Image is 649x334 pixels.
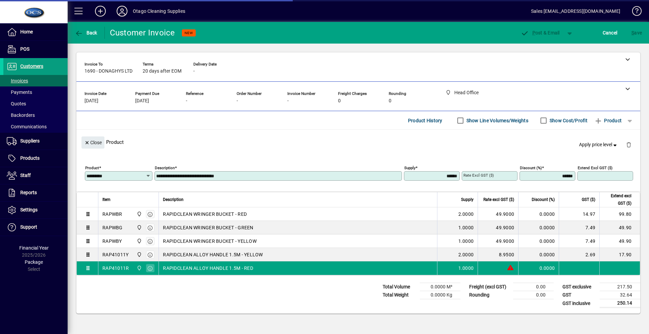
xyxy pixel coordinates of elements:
span: [DATE] [135,98,149,104]
span: Support [20,224,37,230]
td: GST [559,291,600,299]
div: Customer Invoice [110,27,175,38]
span: 1690 - DONAGHYS LTD [85,69,133,74]
span: Invoices [7,78,28,83]
div: RAPWBR [102,211,122,217]
span: GST ($) [582,196,595,203]
mat-label: Rate excl GST ($) [463,173,494,178]
span: Cancel [603,27,618,38]
td: 0.0000 M³ [420,283,460,291]
div: 49.9000 [482,211,514,217]
span: Extend excl GST ($) [604,192,631,207]
div: Product [76,130,640,154]
td: 7.49 [559,221,599,234]
span: Customers [20,63,43,69]
span: Description [163,196,184,203]
a: Payments [3,86,68,98]
span: Apply price level [579,141,618,148]
span: 2.0000 [458,251,474,258]
a: Communications [3,121,68,132]
td: 217.50 [600,283,640,291]
td: 250.14 [600,299,640,308]
mat-label: Discount (%) [520,165,542,170]
span: Home [20,29,33,34]
a: Staff [3,167,68,184]
span: ost & Email [521,30,560,35]
span: Products [20,155,40,161]
button: Cancel [601,27,619,39]
a: Support [3,219,68,236]
span: Financial Year [19,245,49,251]
button: Back [73,27,99,39]
span: 0 [389,98,391,104]
div: RAPWBY [102,238,122,245]
span: S [631,30,634,35]
td: Total Weight [379,291,420,299]
a: Backorders [3,109,68,121]
label: Show Line Volumes/Weights [465,117,528,124]
span: 0 [338,98,341,104]
td: 0.0000 [518,248,559,261]
button: Add [90,5,111,17]
span: Head Office [135,251,143,258]
button: Apply price level [576,139,621,151]
span: Package [25,259,43,265]
mat-label: Supply [404,165,415,170]
td: 17.90 [599,248,640,261]
button: Profile [111,5,133,17]
span: 20 days after EOM [143,69,182,74]
span: P [532,30,535,35]
td: GST exclusive [559,283,600,291]
mat-label: Description [155,165,175,170]
td: Rounding [466,291,513,299]
td: 0.00 [513,291,554,299]
td: 99.80 [599,207,640,221]
span: - [193,69,195,74]
span: Suppliers [20,138,40,144]
div: Sales [EMAIL_ADDRESS][DOMAIN_NAME] [531,6,620,17]
a: Invoices [3,75,68,86]
span: 1.0000 [458,224,474,231]
a: Home [3,24,68,41]
span: Product History [408,115,442,126]
div: RAPWBG [102,224,123,231]
span: Supply [461,196,474,203]
a: Quotes [3,98,68,109]
a: POS [3,41,68,58]
span: Backorders [7,112,35,118]
td: 14.97 [559,207,599,221]
span: Discount (%) [532,196,555,203]
span: Head Office [135,224,143,231]
button: Product History [405,114,445,127]
app-page-header-button: Delete [621,142,637,148]
div: 49.9000 [482,224,514,231]
div: 8.9500 [482,251,514,258]
td: 49.90 [599,221,640,234]
button: Save [630,27,644,39]
td: 2.69 [559,248,599,261]
td: 7.49 [559,234,599,248]
span: - [237,98,238,104]
a: Suppliers [3,133,68,150]
div: RAP41011R [102,265,129,272]
td: 0.0000 Kg [420,291,460,299]
button: Delete [621,136,637,153]
span: Reports [20,190,37,195]
div: Otago Cleaning Supplies [133,6,185,17]
app-page-header-button: Close [80,139,106,145]
button: Close [81,136,104,149]
td: 0.0000 [518,261,559,275]
span: [DATE] [85,98,98,104]
button: Product [591,114,625,127]
td: 0.0000 [518,234,559,248]
span: Payments [7,89,32,95]
span: Head Office [135,264,143,272]
span: POS [20,46,29,52]
td: Total Volume [379,283,420,291]
td: Freight (excl GST) [466,283,513,291]
span: 2.0000 [458,211,474,217]
span: ave [631,27,642,38]
a: Settings [3,202,68,219]
mat-label: Product [85,165,99,170]
a: Products [3,150,68,167]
